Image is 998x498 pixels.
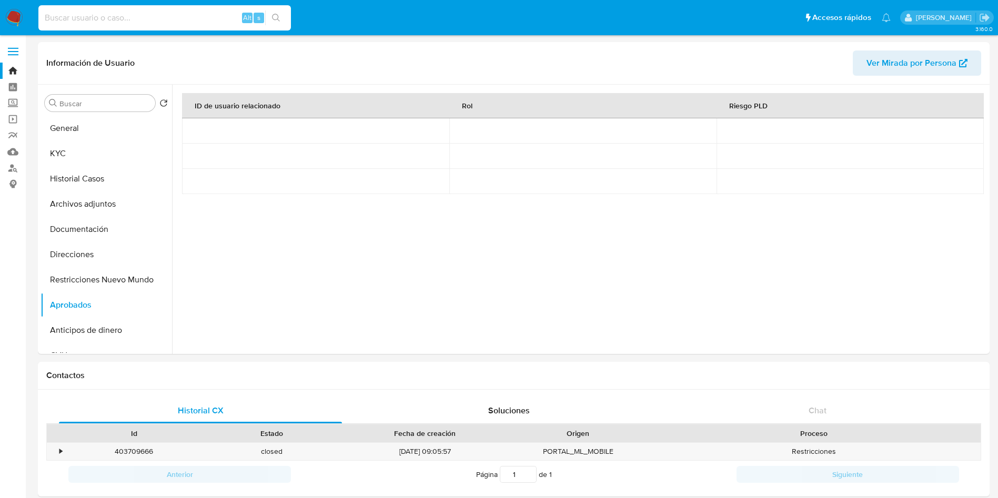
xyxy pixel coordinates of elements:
button: Archivos adjuntos [41,191,172,217]
button: Restricciones Nuevo Mundo [41,267,172,292]
button: Historial Casos [41,166,172,191]
div: Estado [210,428,334,439]
span: 1 [549,469,552,480]
p: rocio.garcia@mercadolibre.com [916,13,975,23]
button: CVU [41,343,172,368]
div: [DATE] 09:05:57 [341,443,509,460]
span: Soluciones [488,404,530,416]
button: Documentación [41,217,172,242]
button: search-icon [265,11,287,25]
span: Accesos rápidos [812,12,871,23]
button: Anticipos de dinero [41,318,172,343]
button: Aprobados [41,292,172,318]
span: Página de [476,466,552,483]
div: Origen [517,428,640,439]
div: • [59,446,62,456]
h1: Contactos [46,370,981,381]
button: Direcciones [41,242,172,267]
button: Buscar [49,99,57,107]
div: 403709666 [65,443,203,460]
a: Notificaciones [882,13,891,22]
div: closed [203,443,341,460]
span: s [257,13,260,23]
button: KYC [41,141,172,166]
span: Alt [243,13,251,23]
span: Historial CX [178,404,224,416]
div: Restricciones [647,443,981,460]
div: Fecha de creación [348,428,502,439]
button: Anterior [68,466,291,483]
div: Id [73,428,196,439]
span: Ver Mirada por Persona [866,50,956,76]
div: Proceso [654,428,973,439]
button: Ver Mirada por Persona [853,50,981,76]
span: Chat [809,404,826,416]
h1: Información de Usuario [46,58,135,68]
a: Salir [979,12,990,23]
button: General [41,116,172,141]
button: Volver al orden por defecto [159,99,168,110]
input: Buscar usuario o caso... [38,11,291,25]
button: Siguiente [737,466,959,483]
input: Buscar [59,99,151,108]
div: PORTAL_ML_MOBILE [509,443,647,460]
